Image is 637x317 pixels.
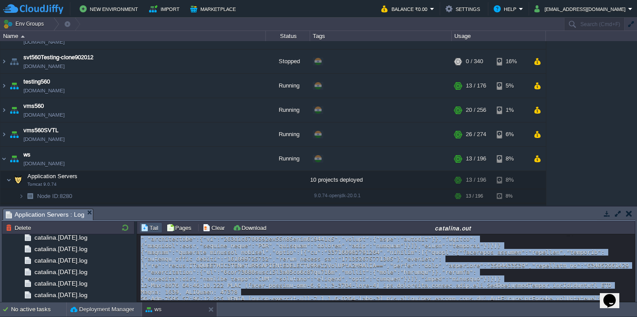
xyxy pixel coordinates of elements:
[33,256,89,264] a: catalina.[DATE].log
[0,74,8,98] img: AMDAwAAAACH5BAEAAAAALAAAAAABAAEAAAICRAEAOw==
[6,209,84,220] span: Application Servers : Log
[266,31,310,41] div: Status
[534,4,628,14] button: [EMAIL_ADDRESS][DOMAIN_NAME]
[190,4,238,14] button: Marketplace
[33,279,89,287] a: catalina.[DATE].log
[36,192,73,200] span: 8280
[600,282,628,308] iframe: chat widget
[23,53,93,62] a: svt560Testing-clone902012
[3,4,63,15] img: CloudJiffy
[141,224,161,232] button: Tail
[203,224,227,232] button: Clear
[497,171,526,189] div: 8%
[23,135,65,144] a: [DOMAIN_NAME]
[497,50,526,73] div: 16%
[70,305,134,314] button: Deployment Manager
[23,86,65,95] a: [DOMAIN_NAME]
[272,224,634,232] div: catalina.out
[24,203,36,217] img: AMDAwAAAACH5BAEAAAAALAAAAAABAAEAAAICRAEAOw==
[0,122,8,146] img: AMDAwAAAACH5BAEAAAAALAAAAAABAAEAAAICRAEAOw==
[27,172,79,180] span: Application Servers
[266,122,310,146] div: Running
[23,102,44,111] a: vms560
[23,126,58,135] a: vms560SVTL
[23,111,65,119] a: [DOMAIN_NAME]
[23,159,65,168] a: [DOMAIN_NAME]
[23,150,31,159] a: ws
[497,74,526,98] div: 5%
[24,189,36,203] img: AMDAwAAAACH5BAEAAAAALAAAAAABAAEAAAICRAEAOw==
[36,192,73,200] a: Node ID:8280
[33,268,89,276] a: catalina.[DATE].log
[8,147,20,171] img: AMDAwAAAACH5BAEAAAAALAAAAAABAAEAAAICRAEAOw==
[6,224,34,232] button: Delete
[497,147,526,171] div: 8%
[381,4,430,14] button: Balance ₹0.00
[466,98,486,122] div: 20 / 256
[21,35,25,38] img: AMDAwAAAACH5BAEAAAAALAAAAAABAAEAAAICRAEAOw==
[3,18,47,30] button: Env Groups
[466,147,486,171] div: 13 / 196
[11,302,66,317] div: No active tasks
[33,233,89,241] a: catalina.[DATE].log
[23,77,50,86] a: testing560
[80,4,141,14] button: New Environment
[1,31,265,41] div: Name
[466,122,486,146] div: 26 / 274
[12,171,24,189] img: AMDAwAAAACH5BAEAAAAALAAAAAABAAEAAAICRAEAOw==
[266,98,310,122] div: Running
[23,38,65,46] span: [DOMAIN_NAME]
[466,50,483,73] div: 0 / 340
[314,193,361,198] span: 9.0.74-openjdk-20.0.1
[27,182,57,187] span: Tomcat 9.0.74
[23,62,65,71] a: [DOMAIN_NAME]
[311,31,451,41] div: Tags
[19,189,24,203] img: AMDAwAAAACH5BAEAAAAALAAAAAABAAEAAAICRAEAOw==
[497,189,526,203] div: 8%
[8,50,20,73] img: AMDAwAAAACH5BAEAAAAALAAAAAABAAEAAAICRAEAOw==
[37,193,60,199] span: Node ID:
[310,171,452,189] div: 10 projects deployed
[33,245,89,253] a: catalina.[DATE].log
[266,50,310,73] div: Stopped
[266,74,310,98] div: Running
[0,50,8,73] img: AMDAwAAAACH5BAEAAAAALAAAAAABAAEAAAICRAEAOw==
[0,98,8,122] img: AMDAwAAAACH5BAEAAAAALAAAAAABAAEAAAICRAEAOw==
[8,122,20,146] img: AMDAwAAAACH5BAEAAAAALAAAAAABAAEAAAICRAEAOw==
[466,171,486,189] div: 13 / 196
[497,122,526,146] div: 6%
[19,203,24,217] img: AMDAwAAAACH5BAEAAAAALAAAAAABAAEAAAICRAEAOw==
[27,173,79,180] a: Application ServersTomcat 9.0.74
[494,4,519,14] button: Help
[8,74,20,98] img: AMDAwAAAACH5BAEAAAAALAAAAAABAAEAAAICRAEAOw==
[266,147,310,171] div: Running
[166,224,194,232] button: Pages
[466,189,483,203] div: 13 / 196
[33,291,89,299] a: catalina.[DATE].log
[466,74,486,98] div: 13 / 176
[146,305,161,314] button: ws
[6,171,12,189] img: AMDAwAAAACH5BAEAAAAALAAAAAABAAEAAAICRAEAOw==
[452,31,545,41] div: Usage
[497,98,526,122] div: 1%
[445,4,483,14] button: Settings
[233,224,269,232] button: Download
[0,147,8,171] img: AMDAwAAAACH5BAEAAAAALAAAAAABAAEAAAICRAEAOw==
[8,98,20,122] img: AMDAwAAAACH5BAEAAAAALAAAAAABAAEAAAICRAEAOw==
[149,4,182,14] button: Import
